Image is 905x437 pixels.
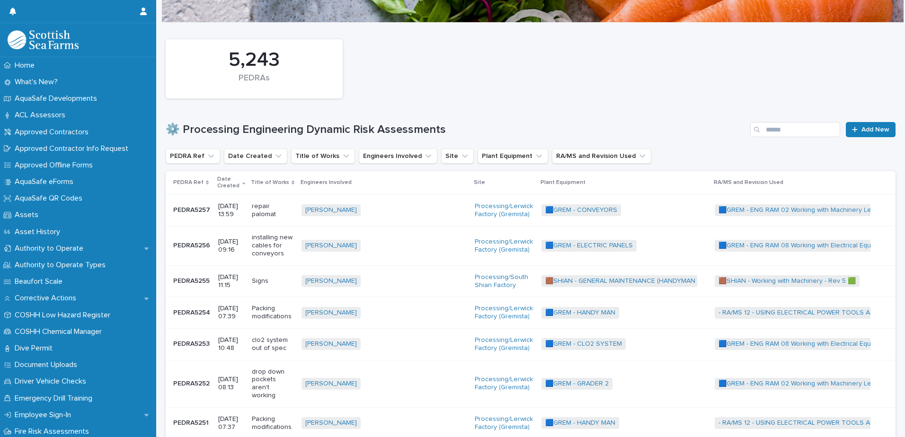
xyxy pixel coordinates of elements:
[545,340,622,348] a: 🟦GREM - CLO2 SYSTEM
[11,377,94,386] p: Driver Vehicle Checks
[359,149,437,164] button: Engineers Involved
[11,311,118,320] p: COSHH Low Hazard Register
[846,122,896,137] a: Add New
[11,78,65,87] p: What's New?
[166,123,746,137] h1: ⚙️ Processing Engineering Dynamic Risk Assessments
[552,149,651,164] button: RA/MS and Revision Used
[11,277,70,286] p: Beaufort Scale
[305,419,357,427] a: [PERSON_NAME]
[182,73,327,93] div: PEDRAs
[545,380,609,388] a: 🟦GREM - GRADER 2
[545,242,633,250] a: 🟦GREM - ELECTRIC PANELS
[301,177,352,188] p: Engineers Involved
[305,277,357,285] a: [PERSON_NAME]
[305,340,357,348] a: [PERSON_NAME]
[182,48,327,72] div: 5,243
[475,238,534,254] a: Processing/Lerwick Factory (Gremista)
[11,94,105,103] p: AquaSafe Developments
[11,244,91,253] p: Authority to Operate
[252,202,294,218] p: repair palomat
[545,206,617,214] a: 🟦GREM - CONVEYORS
[166,226,896,265] tr: PEDRA5256PEDRA5256 [DATE] 09:16installing new cables for conveyors[PERSON_NAME] Processing/Lerwic...
[11,344,60,353] p: Dive Permit
[305,309,357,317] a: [PERSON_NAME]
[475,336,534,352] a: Processing/Lerwick Factory (Gremista)
[474,177,485,188] p: Site
[218,273,244,289] p: [DATE] 11:15
[11,227,68,236] p: Asset History
[541,177,586,188] p: Plant Equipment
[218,415,244,431] p: [DATE] 07:37
[11,144,136,153] p: Approved Contractor Info Request
[441,149,474,164] button: Site
[252,234,294,257] p: installing new cables for conveyors
[475,415,534,431] a: Processing/Lerwick Factory (Gremista)
[11,61,42,70] p: Home
[173,240,212,250] p: PEDRA5256
[173,275,212,285] p: PEDRA5255
[305,380,357,388] a: [PERSON_NAME]
[750,122,840,137] input: Search
[11,161,100,170] p: Approved Offline Forms
[714,177,783,188] p: RA/MS and Revision Used
[218,376,244,392] p: [DATE] 08:13
[545,277,730,285] a: 🟫SHIAN - GENERAL MAINTENANCE (HANDYMAN USE ONLY)
[11,411,79,420] p: Employee Sign-In
[252,305,294,321] p: Packing modifications
[11,111,73,120] p: ACL Assessors
[166,328,896,360] tr: PEDRA5253PEDRA5253 [DATE] 10:48clo2 system out of spec[PERSON_NAME] Processing/Lerwick Factory (G...
[545,419,615,427] a: 🟦GREM - HANDY MAN
[173,307,212,317] p: PEDRA5254
[252,368,294,400] p: drop down pockets aren't working
[166,297,896,329] tr: PEDRA5254PEDRA5254 [DATE] 07:39Packing modifications[PERSON_NAME] Processing/Lerwick Factory (Gre...
[305,242,357,250] a: [PERSON_NAME]
[11,294,84,303] p: Corrective Actions
[861,126,889,133] span: Add New
[217,174,240,192] p: Date Created
[166,360,896,407] tr: PEDRA5252PEDRA5252 [DATE] 08:13drop down pockets aren't working[PERSON_NAME] Processing/Lerwick F...
[251,177,289,188] p: Title of Works
[475,273,534,289] a: Processing/South Shian Factory
[173,338,212,348] p: PEDRA5253
[173,204,212,214] p: PEDRA5257
[305,206,357,214] a: [PERSON_NAME]
[545,309,615,317] a: 🟦GREM - HANDY MAN
[11,327,109,336] p: COSHH Chemical Manager
[11,177,81,186] p: AquaSafe eForms
[475,202,534,218] a: Processing/Lerwick Factory (Gremista)
[218,305,244,321] p: [DATE] 07:39
[11,360,85,369] p: Document Uploads
[173,417,211,427] p: PEDRA5251
[475,305,534,321] a: Processing/Lerwick Factory (Gremista)
[252,336,294,352] p: clo2 system out of spec
[475,376,534,392] a: Processing/Lerwick Factory (Gremista)
[224,149,287,164] button: Date Created
[218,238,244,254] p: [DATE] 09:16
[11,128,96,137] p: Approved Contractors
[252,277,294,285] p: Signs
[11,210,46,219] p: Assets
[218,336,244,352] p: [DATE] 10:48
[252,415,294,431] p: Packing modifications
[11,394,100,403] p: Emergency Drill Training
[11,427,97,436] p: Fire Risk Assessments
[166,265,896,297] tr: PEDRA5255PEDRA5255 [DATE] 11:15Signs[PERSON_NAME] Processing/South Shian Factory 🟫SHIAN - GENERAL...
[11,194,90,203] p: AquaSafe QR Codes
[173,177,204,188] p: PEDRA Ref
[166,194,896,226] tr: PEDRA5257PEDRA5257 [DATE] 13:59repair palomat[PERSON_NAME] Processing/Lerwick Factory (Gremista) ...
[719,277,856,285] a: 🟫SHIAN - Working with Machinery - Rev 5 🟩
[291,149,355,164] button: Title of Works
[11,261,113,270] p: Authority to Operate Types
[173,378,212,388] p: PEDRA5252
[218,202,244,218] p: [DATE] 13:59
[8,30,79,49] img: bPIBxiqnSb2ggTQWdOVV
[478,149,548,164] button: Plant Equipment
[166,149,220,164] button: PEDRA Ref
